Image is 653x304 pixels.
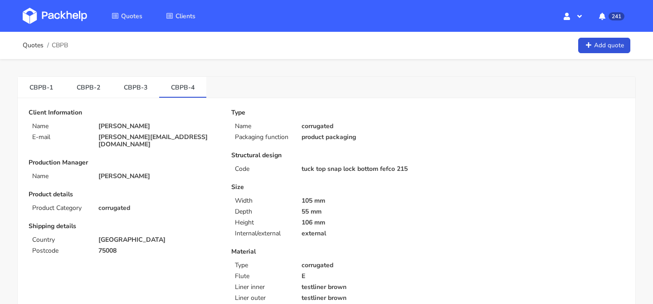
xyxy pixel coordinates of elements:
p: product packaging [302,134,422,141]
p: Structural design [231,152,421,159]
p: Country [32,236,88,244]
p: Type [235,262,290,269]
p: testliner brown [302,284,422,291]
p: corrugated [302,262,422,269]
p: Height [235,219,290,226]
button: 241 [592,8,630,24]
p: external [302,230,422,237]
p: E [302,273,422,280]
p: testliner brown [302,294,422,302]
a: Clients [155,8,206,24]
span: Clients [175,12,195,20]
p: Width [235,197,290,204]
a: Quotes [101,8,153,24]
p: Liner inner [235,284,290,291]
p: corrugated [98,204,219,212]
p: Production Manager [29,159,219,166]
span: CBPB [52,42,68,49]
p: 106 mm [302,219,422,226]
p: Liner outer [235,294,290,302]
a: Quotes [23,42,44,49]
p: Material [231,248,421,255]
p: Product Category [32,204,88,212]
p: Postcode [32,247,88,254]
p: [PERSON_NAME][EMAIL_ADDRESS][DOMAIN_NAME] [98,134,219,148]
a: CBPB-2 [65,77,112,97]
p: Internal/external [235,230,290,237]
p: Packaging function [235,134,290,141]
p: corrugated [302,123,422,130]
p: Type [231,109,421,116]
span: 241 [609,12,624,20]
nav: breadcrumb [23,36,68,55]
p: Client Information [29,109,219,116]
img: Dashboard [23,8,87,24]
p: Size [231,184,421,191]
p: Shipping details [29,223,219,230]
a: CBPB-4 [159,77,206,97]
p: E-mail [32,134,88,141]
p: Product details [29,191,219,198]
p: tuck top snap lock bottom fefco 215 [302,165,422,173]
p: [PERSON_NAME] [98,173,219,180]
p: 105 mm [302,197,422,204]
p: Name [32,173,88,180]
p: Name [235,123,290,130]
p: Depth [235,208,290,215]
p: [GEOGRAPHIC_DATA] [98,236,219,244]
p: Flute [235,273,290,280]
p: 55 mm [302,208,422,215]
p: [PERSON_NAME] [98,123,219,130]
p: 75008 [98,247,219,254]
span: Quotes [121,12,142,20]
a: CBPB-1 [18,77,65,97]
a: Add quote [578,38,630,54]
a: CBPB-3 [112,77,159,97]
p: Code [235,165,290,173]
p: Name [32,123,88,130]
